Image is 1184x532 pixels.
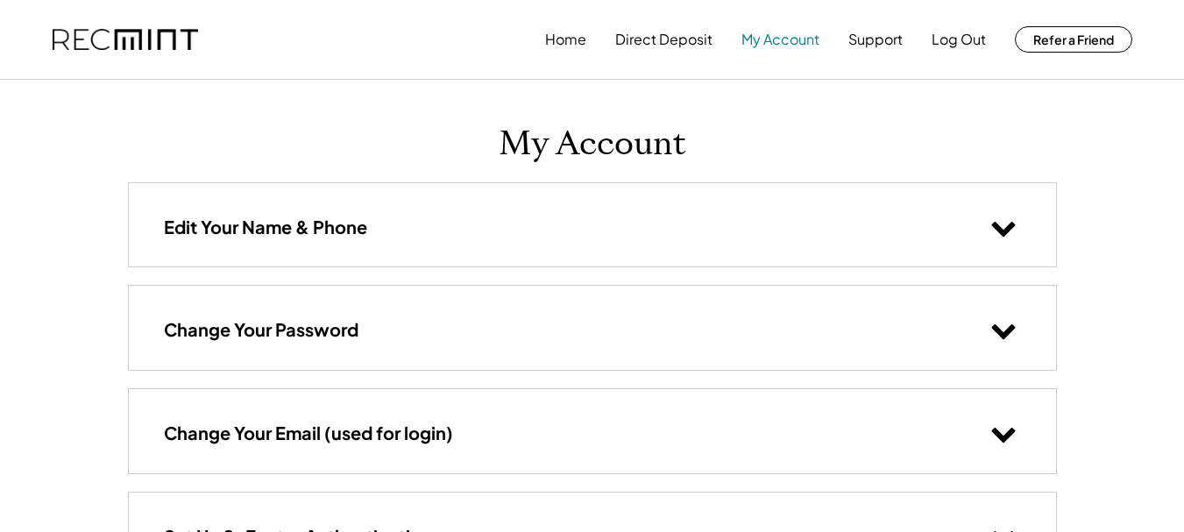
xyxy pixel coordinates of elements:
button: Refer a Friend [1015,26,1132,53]
img: recmint-logotype%403x.png [53,29,198,51]
h1: My Account [499,124,686,165]
h3: Change Your Password [164,318,358,341]
button: Home [545,22,586,57]
h3: Edit Your Name & Phone [164,216,367,238]
h3: Change Your Email (used for login) [164,422,453,444]
button: My Account [741,22,819,57]
button: Support [848,22,903,57]
button: Direct Deposit [615,22,713,57]
button: Log Out [932,22,986,57]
